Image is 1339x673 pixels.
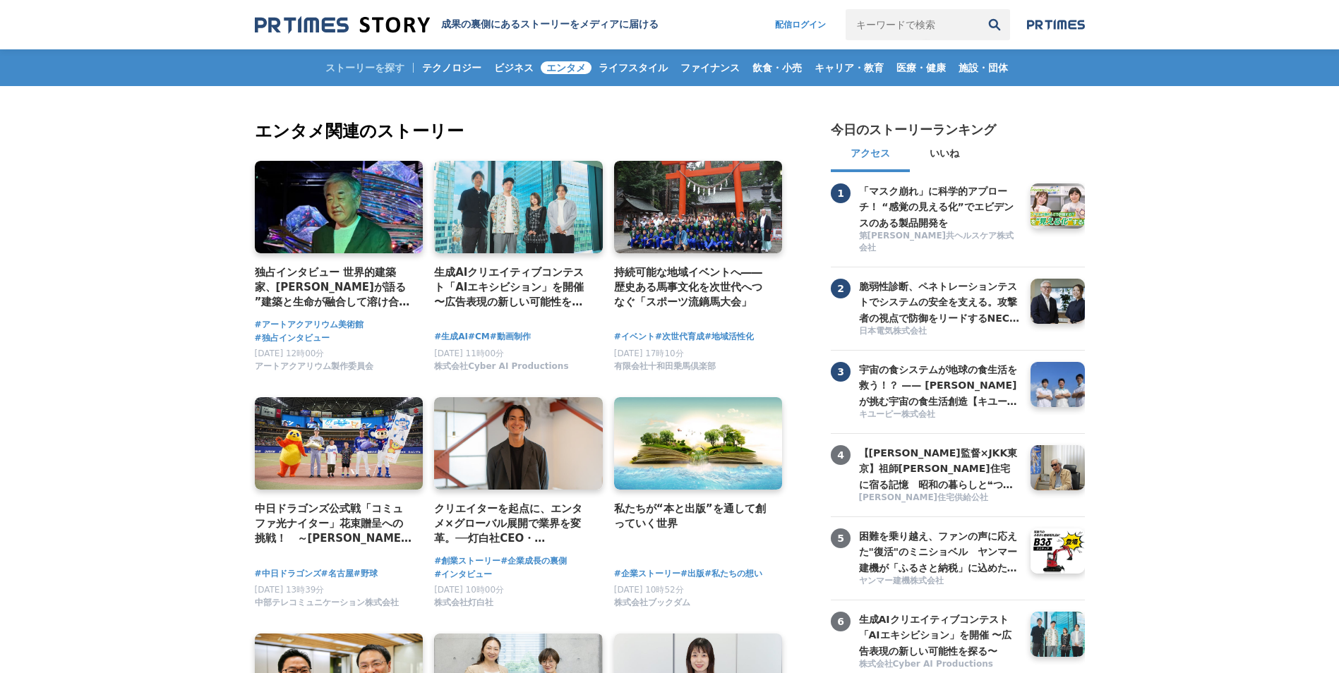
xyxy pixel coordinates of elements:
a: 施設・団体 [953,49,1014,86]
a: 株式会社灯白社 [434,601,493,611]
span: [DATE] 10時52分 [614,585,684,595]
h3: 困難を乗り越え、ファンの声に応えた"復活"のミニショベル ヤンマー建機が「ふるさと納税」に込めた、ものづくりへの誇りと地域への想い [859,528,1020,576]
span: 第[PERSON_NAME]共ヘルスケア株式会社 [859,230,1020,254]
a: 脆弱性診断、ペネトレーションテストでシステムの安全を支える。攻撃者の視点で防御をリードするNECの「リスクハンティングチーム」 [859,279,1020,324]
a: 配信ログイン [761,9,840,40]
a: ヤンマー建機株式会社 [859,575,1020,588]
a: #次世代育成 [655,330,704,344]
a: キユーピー株式会社 [859,408,1020,422]
a: 私たちが“本と出版”を通して創っていく世界 [614,501,771,532]
a: 困難を乗り越え、ファンの声に応えた"復活"のミニショベル ヤンマー建機が「ふるさと納税」に込めた、ものづくりへの誇りと地域への想い [859,528,1020,574]
span: エンタメ [541,61,592,74]
a: 有限会社十和田乗馬倶楽部 [614,365,716,375]
button: 検索 [979,9,1010,40]
a: 第[PERSON_NAME]共ヘルスケア株式会社 [859,230,1020,255]
button: アクセス [831,138,910,172]
a: テクノロジー [416,49,487,86]
span: ビジネス [488,61,539,74]
a: #出版 [680,567,704,581]
a: 株式会社Cyber AI Productions [434,365,568,375]
h3: 脆弱性診断、ペネトレーションテストでシステムの安全を支える。攻撃者の視点で防御をリードするNECの「リスクハンティングチーム」 [859,279,1020,326]
span: [DATE] 11時00分 [434,348,504,358]
a: 持続可能な地域イベントへ――歴史ある馬事文化を次世代へつなぐ「スポーツ流鏑馬大会」 [614,265,771,310]
a: 日本電気株式会社 [859,325,1020,339]
span: 3 [831,362,851,382]
a: #地域活性化 [704,330,754,344]
a: prtimes [1027,19,1085,30]
span: #名古屋 [321,567,354,581]
span: #インタビュー [434,568,492,581]
a: キャリア・教育 [809,49,889,86]
a: #私たちの想い [704,567,762,581]
a: #中日ドラゴンズ [255,567,321,581]
img: 成果の裏側にあるストーリーをメディアに届ける [255,16,430,35]
h3: 生成AIクリエイティブコンテスト「AIエキシビション」を開催 〜広告表現の新しい可能性を探る〜 [859,612,1020,659]
span: 株式会社ブックダム [614,597,690,609]
h3: 【[PERSON_NAME]監督×JKK東京】祖師[PERSON_NAME]住宅に宿る記憶 昭和の暮らしと❝つながり❞が描く、これからの住まいのかたち [859,445,1020,492]
h3: 「マスク崩れ」に科学的アプローチ！ “感覚の見える化”でエビデンスのある製品開発を [859,183,1020,231]
h1: 成果の裏側にあるストーリーをメディアに届ける [441,18,659,31]
span: ライフスタイル [593,61,673,74]
a: 独占インタビュー 世界的建築家、[PERSON_NAME]が語る ”建築と生命が融合して溶け合うような世界” アートアクアリウム美術館 GINZA コラボレーション作品「金魚の石庭」 [255,265,412,310]
span: 医療・健康 [891,61,951,74]
a: クリエイターを起点に、エンタメ×グローバル展開で業界を変革。──灯白社CEO・[PERSON_NAME]が挑む「クリエイターが世界で活躍するための挑戦」 [434,501,592,547]
span: [PERSON_NAME]住宅供給公社 [859,492,989,504]
a: アートアクアリウム製作委員会 [255,365,373,375]
h3: 宇宙の食システムが地球の食生活を救う！？ —— [PERSON_NAME]が挑む宇宙の食生活創造【キユーピー ミライ研究員】 [859,362,1020,409]
span: #動画制作 [490,330,531,344]
a: #企業成長の裏側 [500,554,567,568]
h2: エンタメ関連のストーリー [255,119,786,144]
a: 「マスク崩れ」に科学的アプローチ！ “感覚の見える化”でエビデンスのある製品開発を [859,183,1020,229]
span: キャリア・教育 [809,61,889,74]
span: 株式会社Cyber AI Productions [434,360,568,372]
span: ファイナンス [675,61,745,74]
span: 5 [831,528,851,548]
a: 【[PERSON_NAME]監督×JKK東京】祖師[PERSON_NAME]住宅に宿る記憶 昭和の暮らしと❝つながり❞が描く、これからの住まいのかたち [859,445,1020,490]
a: #アートアクアリウム美術館 [255,318,364,332]
span: 飲食・小売 [747,61,807,74]
a: 株式会社Cyber AI Productions [859,658,1020,672]
h4: 中日ドラゴンズ公式戦「コミュファ光ナイター」花束贈呈への挑戦！ ～[PERSON_NAME]と[PERSON_NAME]の裏側に密着～ [255,501,412,547]
a: 宇宙の食システムが地球の食生活を救う！？ —— [PERSON_NAME]が挑む宇宙の食生活創造【キユーピー ミライ研究員】 [859,362,1020,407]
span: #独占インタビュー [255,332,330,345]
span: キユーピー株式会社 [859,408,935,420]
span: [DATE] 17時10分 [614,348,684,358]
a: 中部テレコミュニケーション株式会社 [255,601,399,611]
span: [DATE] 12時00分 [255,348,325,358]
h2: 今日のストーリーランキング [831,121,996,138]
a: 株式会社ブックダム [614,601,690,611]
a: #イベント [614,330,655,344]
a: #生成AI [434,330,468,344]
span: アートアクアリウム製作委員会 [255,360,373,372]
a: 生成AIクリエイティブコンテスト「AIエキシビション」を開催 〜広告表現の新しい可能性を探る〜 [859,612,1020,657]
a: #野球 [354,567,378,581]
span: 2 [831,279,851,298]
span: 株式会社灯白社 [434,597,493,609]
a: 飲食・小売 [747,49,807,86]
span: ヤンマー建機株式会社 [859,575,944,587]
a: #CM [468,330,490,344]
span: 1 [831,183,851,203]
span: 株式会社Cyber AI Productions [859,658,993,670]
button: いいね [910,138,979,172]
a: エンタメ [541,49,592,86]
a: 生成AIクリエイティブコンテスト「AIエキシビション」を開催 〜広告表現の新しい可能性を探る〜 [434,265,592,310]
a: #企業ストーリー [614,567,680,581]
a: #創業ストーリー [434,554,500,568]
span: [DATE] 10時00分 [434,585,504,595]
